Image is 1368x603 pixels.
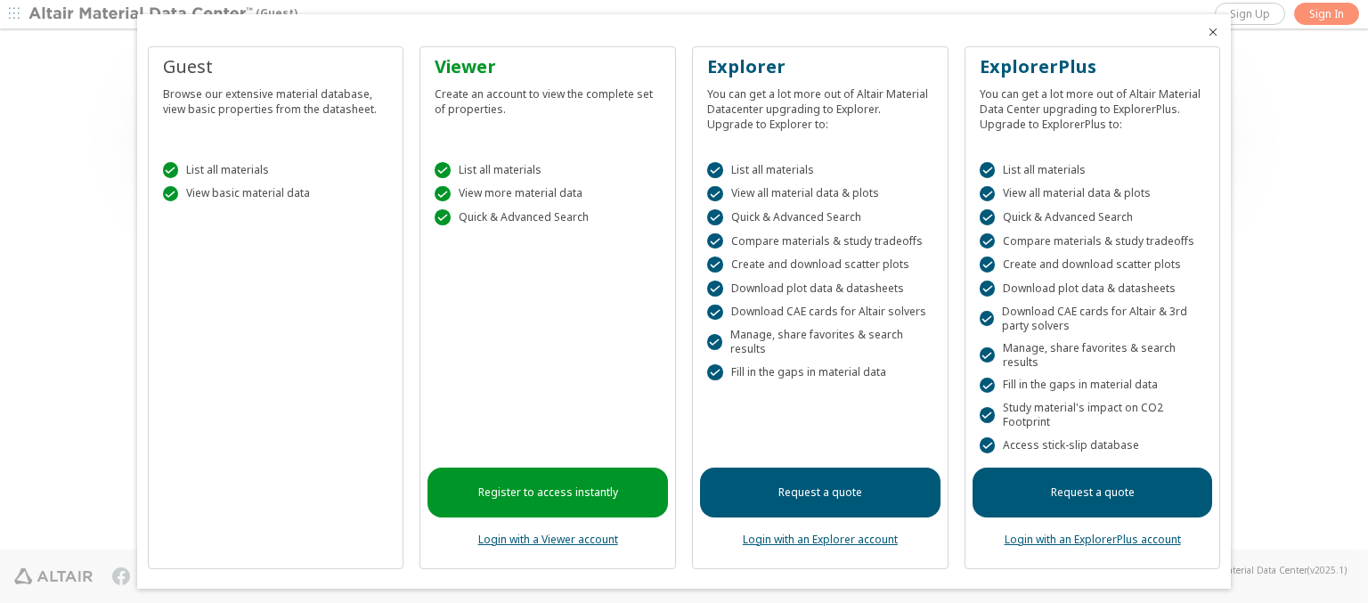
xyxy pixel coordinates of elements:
[707,162,723,178] div: 
[980,233,996,249] div: 
[1005,532,1181,547] a: Login with an ExplorerPlus account
[707,364,933,380] div: Fill in the gaps in material data
[435,209,451,225] div: 
[707,364,723,380] div: 
[707,54,933,79] div: Explorer
[707,328,933,356] div: Manage, share favorites & search results
[707,209,723,225] div: 
[707,334,722,350] div: 
[435,162,451,178] div: 
[435,79,661,117] div: Create an account to view the complete set of properties.
[707,233,933,249] div: Compare materials & study tradeoffs
[980,257,996,273] div: 
[707,281,933,297] div: Download plot data & datasheets
[163,186,389,202] div: View basic material data
[980,378,996,394] div: 
[478,532,618,547] a: Login with a Viewer account
[707,305,933,321] div: Download CAE cards for Altair solvers
[707,186,933,202] div: View all material data & plots
[707,305,723,321] div: 
[163,54,389,79] div: Guest
[980,257,1206,273] div: Create and download scatter plots
[707,79,933,132] div: You can get a lot more out of Altair Material Datacenter upgrading to Explorer. Upgrade to Explor...
[980,378,1206,394] div: Fill in the gaps in material data
[707,209,933,225] div: Quick & Advanced Search
[435,54,661,79] div: Viewer
[707,281,723,297] div: 
[980,186,996,202] div: 
[707,162,933,178] div: List all materials
[163,79,389,117] div: Browse our extensive material database, view basic properties from the datasheet.
[980,162,1206,178] div: List all materials
[980,162,996,178] div: 
[980,209,996,225] div: 
[707,257,933,273] div: Create and download scatter plots
[980,281,996,297] div: 
[435,186,661,202] div: View more material data
[980,437,1206,453] div: Access stick-slip database
[980,186,1206,202] div: View all material data & plots
[980,347,995,363] div: 
[707,257,723,273] div: 
[980,401,1206,429] div: Study material's impact on CO2 Footprint
[980,311,994,327] div: 
[980,407,995,423] div: 
[707,233,723,249] div: 
[973,468,1213,517] a: Request a quote
[163,162,179,178] div: 
[980,437,996,453] div: 
[1206,25,1220,39] button: Close
[435,162,661,178] div: List all materials
[743,532,898,547] a: Login with an Explorer account
[427,468,668,517] a: Register to access instantly
[980,341,1206,370] div: Manage, share favorites & search results
[980,233,1206,249] div: Compare materials & study tradeoffs
[980,305,1206,333] div: Download CAE cards for Altair & 3rd party solvers
[980,79,1206,132] div: You can get a lot more out of Altair Material Data Center upgrading to ExplorerPlus. Upgrade to E...
[980,54,1206,79] div: ExplorerPlus
[980,281,1206,297] div: Download plot data & datasheets
[980,209,1206,225] div: Quick & Advanced Search
[700,468,940,517] a: Request a quote
[435,209,661,225] div: Quick & Advanced Search
[707,186,723,202] div: 
[163,162,389,178] div: List all materials
[435,186,451,202] div: 
[163,186,179,202] div: 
